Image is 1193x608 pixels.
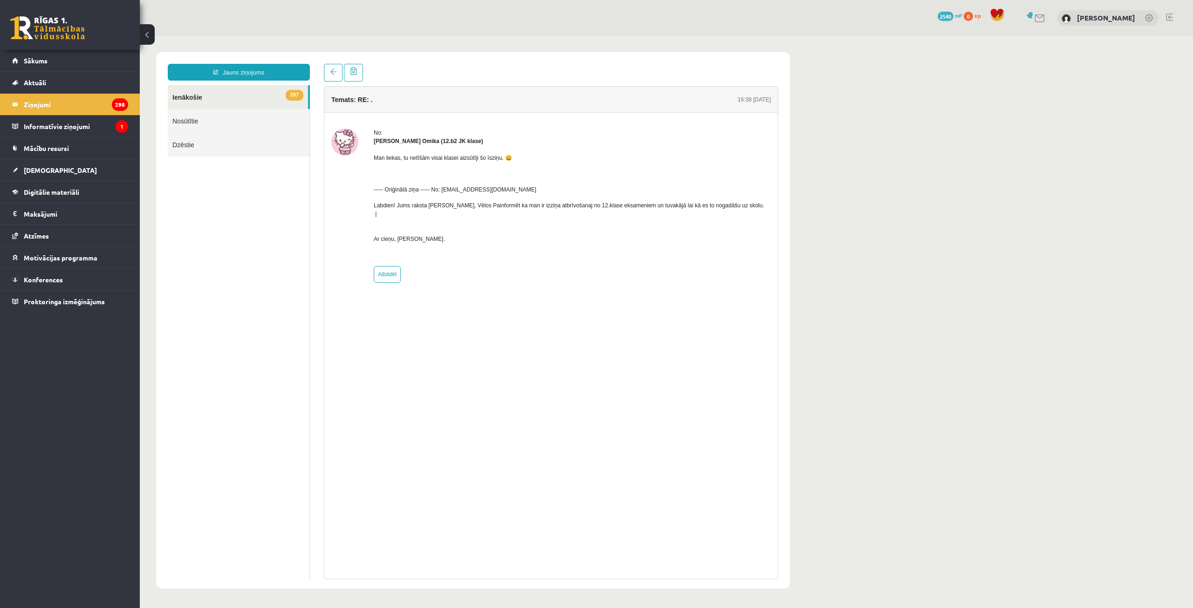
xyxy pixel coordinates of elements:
span: 2540 [938,12,953,21]
span: xp [974,12,980,19]
p: Man liekas, tu netīšām visai klasei aizsūtīji šo īsziņu. 😀 [234,118,631,126]
i: 298 [112,98,128,111]
i: 1 [116,120,128,133]
a: Maksājumi [12,203,128,225]
a: Sākums [12,50,128,71]
h4: Temats: RE: . [192,60,233,68]
img: Aiva Beatrise Omika [192,93,219,120]
span: Sākums [24,56,48,65]
span: Digitālie materiāli [24,188,79,196]
legend: Informatīvie ziņojumi [24,116,128,137]
p: Labdien! Jums raksta [PERSON_NAME], Vēlos Painformēt ka man ir izziņa atbrīvošanaj no 12.klase ek... [234,165,631,207]
span: Motivācijas programma [24,253,97,262]
a: Atbildēt [234,230,261,247]
a: 2540 mP [938,12,962,19]
a: Nosūtītie [28,73,170,97]
span: Konferences [24,275,63,284]
a: Ziņojumi298 [12,94,128,115]
a: Konferences [12,269,128,290]
a: Rīgas 1. Tālmācības vidusskola [10,16,85,40]
span: Aktuāli [24,78,46,87]
span: Atzīmes [24,232,49,240]
a: Motivācijas programma [12,247,128,268]
a: 0 xp [964,12,985,19]
a: Aktuāli [12,72,128,93]
div: 16:38 [DATE] [598,60,631,68]
a: Jauns ziņojums [28,28,170,45]
a: Informatīvie ziņojumi1 [12,116,128,137]
a: [DEMOGRAPHIC_DATA] [12,159,128,181]
div: No: [234,93,631,101]
legend: Maksājumi [24,203,128,225]
p: ----- Oriģinālā ziņa ----- No: [EMAIL_ADDRESS][DOMAIN_NAME] [234,150,631,158]
a: Proktoringa izmēģinājums [12,291,128,312]
span: Mācību resursi [24,144,69,152]
a: Mācību resursi [12,137,128,159]
legend: Ziņojumi [24,94,128,115]
a: [PERSON_NAME] [1077,13,1135,22]
span: 0 [964,12,973,21]
strong: [PERSON_NAME] Omika (12.b2 JK klase) [234,102,343,109]
span: [DEMOGRAPHIC_DATA] [24,166,97,174]
span: 297 [146,54,164,65]
a: Atzīmes [12,225,128,246]
a: 297Ienākošie [28,49,168,73]
a: Digitālie materiāli [12,181,128,203]
span: mP [955,12,962,19]
img: Leons Laikovskis [1062,14,1071,23]
a: Dzēstie [28,97,170,121]
span: Proktoringa izmēģinājums [24,297,105,306]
